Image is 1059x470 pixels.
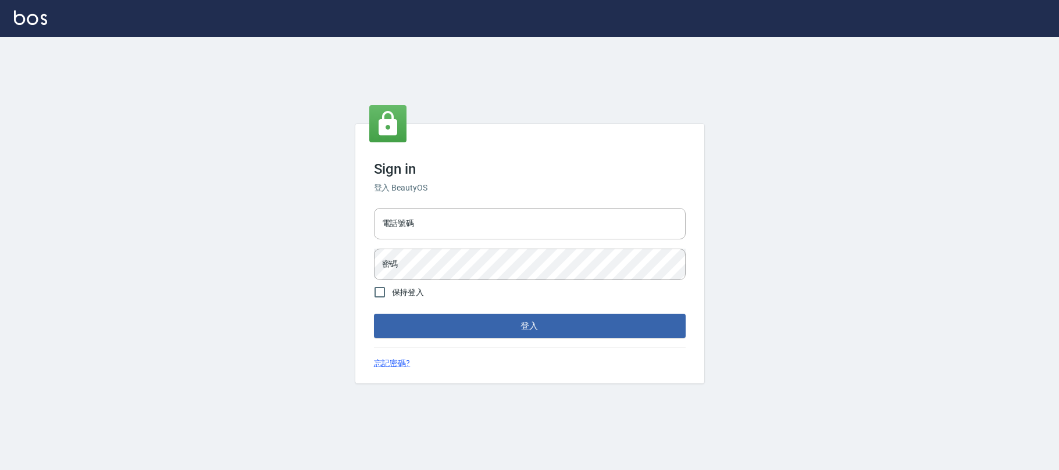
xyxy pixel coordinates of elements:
[374,314,686,338] button: 登入
[374,161,686,177] h3: Sign in
[14,10,47,25] img: Logo
[392,286,425,299] span: 保持登入
[374,182,686,194] h6: 登入 BeautyOS
[374,357,411,369] a: 忘記密碼?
